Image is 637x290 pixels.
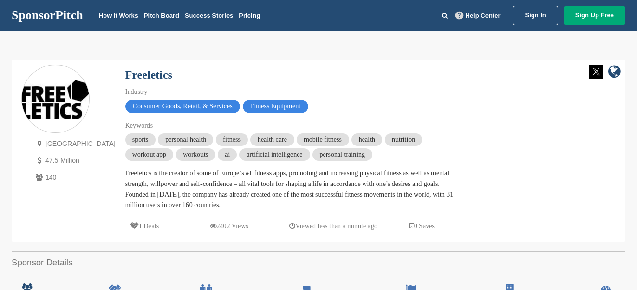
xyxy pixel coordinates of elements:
span: fitness [216,133,248,146]
a: SponsorPitch [12,9,83,22]
span: ai [218,148,237,161]
div: Keywords [125,120,462,131]
span: workout app [125,148,173,161]
font: 0 Saves [414,223,435,230]
a: Freeletics [125,68,172,81]
font: 2402 Views [217,223,248,230]
a: Pitch Board [144,12,179,19]
span: nutrition [385,133,422,146]
font: 1 Deals [139,223,159,230]
span: health [351,133,382,146]
img: Twitter white [589,65,603,79]
span: Consumer Goods, Retail, & Services [125,100,240,113]
a: Sign Up Free [564,6,625,25]
span: health care [250,133,294,146]
div: Freeletics is the creator of some of Europe’s #1 fitness apps, promoting and increasing physical ... [125,168,462,211]
span: Fitness Equipment [243,100,309,113]
a: Success Stories [185,12,233,19]
a: How It Works [99,12,138,19]
a: Sign In [513,6,558,25]
font: 140 [45,173,56,181]
img: Sponsorpitch & Freeletics [22,80,89,119]
font: 47.5 Million [45,157,79,164]
span: artificial intelligence [239,148,310,161]
span: personal health [158,133,213,146]
div: Industry [125,87,462,97]
h2: Sponsor Details [12,256,625,269]
font: Viewed less than a minute ago [295,223,377,230]
a: company link [608,65,621,80]
font: [GEOGRAPHIC_DATA] [45,140,116,147]
span: workouts [176,148,215,161]
span: personal training [312,148,372,161]
a: Help Center [454,10,503,21]
span: sports [125,133,156,146]
span: mobile fitness [297,133,349,146]
a: Pricing [239,12,260,19]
